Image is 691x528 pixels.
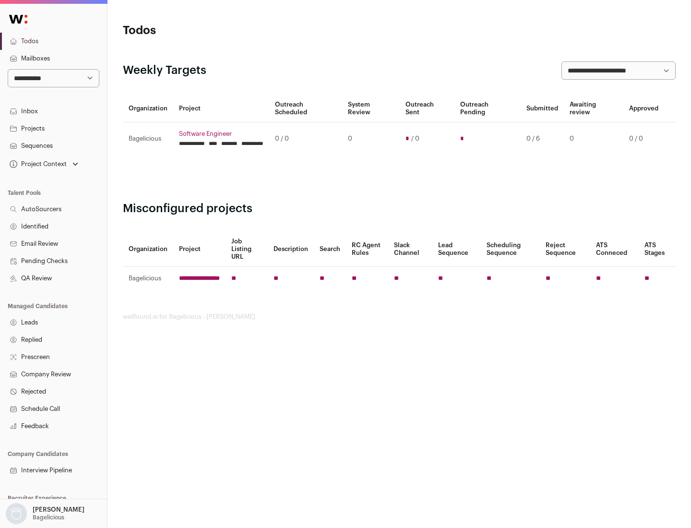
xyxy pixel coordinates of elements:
[454,95,520,122] th: Outreach Pending
[173,232,226,267] th: Project
[179,130,263,138] a: Software Engineer
[346,232,388,267] th: RC Agent Rules
[481,232,540,267] th: Scheduling Sequence
[521,95,564,122] th: Submitted
[123,23,307,38] h1: Todos
[123,95,173,122] th: Organization
[33,506,84,514] p: [PERSON_NAME]
[564,122,623,156] td: 0
[269,95,342,122] th: Outreach Scheduled
[623,95,664,122] th: Approved
[388,232,432,267] th: Slack Channel
[226,232,268,267] th: Job Listing URL
[342,95,399,122] th: System Review
[8,160,67,168] div: Project Context
[590,232,638,267] th: ATS Conneced
[342,122,399,156] td: 0
[540,232,591,267] th: Reject Sequence
[173,95,269,122] th: Project
[123,201,676,216] h2: Misconfigured projects
[314,232,346,267] th: Search
[411,135,419,143] span: / 0
[269,122,342,156] td: 0 / 0
[6,503,27,524] img: nopic.png
[123,232,173,267] th: Organization
[521,122,564,156] td: 0 / 6
[123,313,676,321] footer: wellfound:ai for Bagelicious - [PERSON_NAME]
[400,95,455,122] th: Outreach Sent
[4,10,33,29] img: Wellfound
[432,232,481,267] th: Lead Sequence
[8,157,80,171] button: Open dropdown
[123,63,206,78] h2: Weekly Targets
[4,503,86,524] button: Open dropdown
[33,514,64,521] p: Bagelicious
[564,95,623,122] th: Awaiting review
[123,267,173,290] td: Bagelicious
[623,122,664,156] td: 0 / 0
[123,122,173,156] td: Bagelicious
[639,232,676,267] th: ATS Stages
[268,232,314,267] th: Description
